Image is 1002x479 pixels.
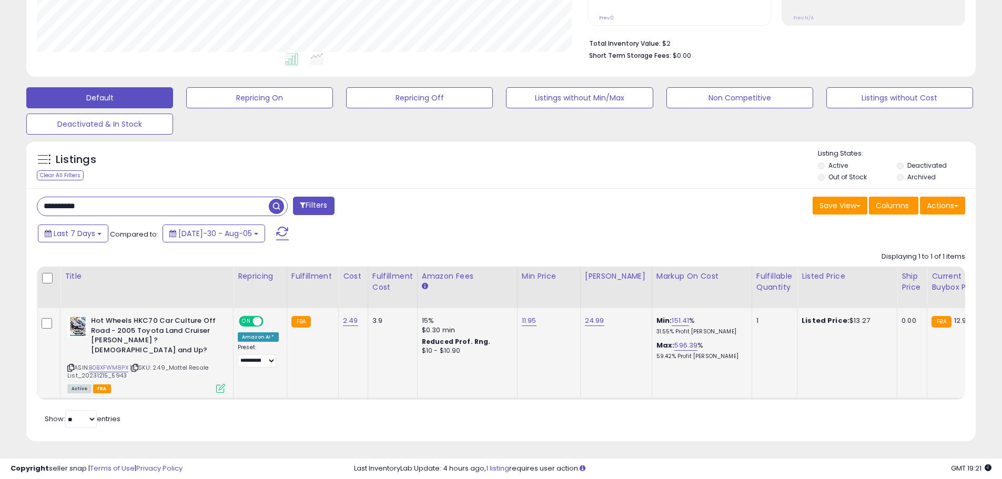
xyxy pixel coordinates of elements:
[45,414,120,424] span: Show: entries
[672,315,689,326] a: 151.41
[932,316,951,328] small: FBA
[186,87,333,108] button: Repricing On
[902,316,919,325] div: 0.00
[656,316,744,335] div: %
[238,332,279,342] div: Amazon AI *
[522,315,537,326] a: 11.95
[67,363,208,379] span: | SKU: 2.49_Mattel Resale List_20231215_5943
[813,197,867,215] button: Save View
[506,87,653,108] button: Listings without Min/Max
[828,161,848,170] label: Active
[656,340,675,350] b: Max:
[89,363,128,372] a: B0BXFWM8PX
[346,87,493,108] button: Repricing Off
[907,172,936,181] label: Archived
[828,172,867,181] label: Out of Stock
[136,463,183,473] a: Privacy Policy
[802,271,893,282] div: Listed Price
[54,228,95,239] span: Last 7 Days
[793,15,814,21] small: Prev: N/A
[90,463,135,473] a: Terms of Use
[756,271,793,293] div: Fulfillable Quantity
[826,87,973,108] button: Listings without Cost
[818,149,976,159] p: Listing States:
[954,315,971,325] span: 12.95
[589,51,671,60] b: Short Term Storage Fees:
[65,271,229,282] div: Title
[656,271,747,282] div: Markup on Cost
[26,87,173,108] button: Default
[11,464,183,474] div: seller snap | |
[293,197,334,215] button: Filters
[422,337,491,346] b: Reduced Prof. Rng.
[599,15,614,21] small: Prev: 0
[656,315,672,325] b: Min:
[585,315,604,326] a: 24.99
[869,197,918,215] button: Columns
[422,346,509,355] div: $10 - $10.90
[37,170,84,180] div: Clear All Filters
[110,229,158,239] span: Compared to:
[56,152,96,167] h5: Listings
[422,271,513,282] div: Amazon Fees
[372,316,409,325] div: 3.9
[486,463,509,473] a: 1 listing
[666,87,813,108] button: Non Competitive
[26,114,173,135] button: Deactivated & In Stock
[951,463,991,473] span: 2025-08-13 19:21 GMT
[238,271,282,282] div: Repricing
[422,316,509,325] div: 15%
[656,341,744,360] div: %
[354,464,991,474] div: Last InventoryLab Update: 4 hours ago, requires user action.
[67,316,88,337] img: 51KSAgsldbL._SL40_.jpg
[91,316,219,358] b: Hot Wheels HKC70 Car Culture Off Road - 2005 Toyota Land Cruiser [PERSON_NAME] ?[DEMOGRAPHIC_DATA...
[238,344,279,368] div: Preset:
[589,39,661,48] b: Total Inventory Value:
[343,271,363,282] div: Cost
[422,325,509,335] div: $0.30 min
[920,197,965,215] button: Actions
[656,328,744,335] p: 31.55% Profit [PERSON_NAME]
[932,271,986,293] div: Current Buybox Price
[163,225,265,242] button: [DATE]-30 - Aug-05
[656,353,744,360] p: 59.42% Profit [PERSON_NAME]
[673,50,691,60] span: $0.00
[522,271,576,282] div: Min Price
[652,267,752,308] th: The percentage added to the cost of goods (COGS) that forms the calculator for Min & Max prices.
[902,271,923,293] div: Ship Price
[882,252,965,262] div: Displaying 1 to 1 of 1 items
[38,225,108,242] button: Last 7 Days
[756,316,789,325] div: 1
[674,340,697,351] a: 596.39
[585,271,647,282] div: [PERSON_NAME]
[291,271,334,282] div: Fulfillment
[802,316,889,325] div: $13.27
[876,200,909,211] span: Columns
[178,228,252,239] span: [DATE]-30 - Aug-05
[240,317,253,326] span: ON
[372,271,413,293] div: Fulfillment Cost
[802,315,849,325] b: Listed Price:
[93,384,111,393] span: FBA
[67,316,225,392] div: ASIN:
[422,282,428,291] small: Amazon Fees.
[11,463,49,473] strong: Copyright
[907,161,947,170] label: Deactivated
[262,317,279,326] span: OFF
[589,36,957,49] li: $2
[343,315,358,326] a: 2.49
[291,316,311,328] small: FBA
[67,384,92,393] span: All listings currently available for purchase on Amazon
